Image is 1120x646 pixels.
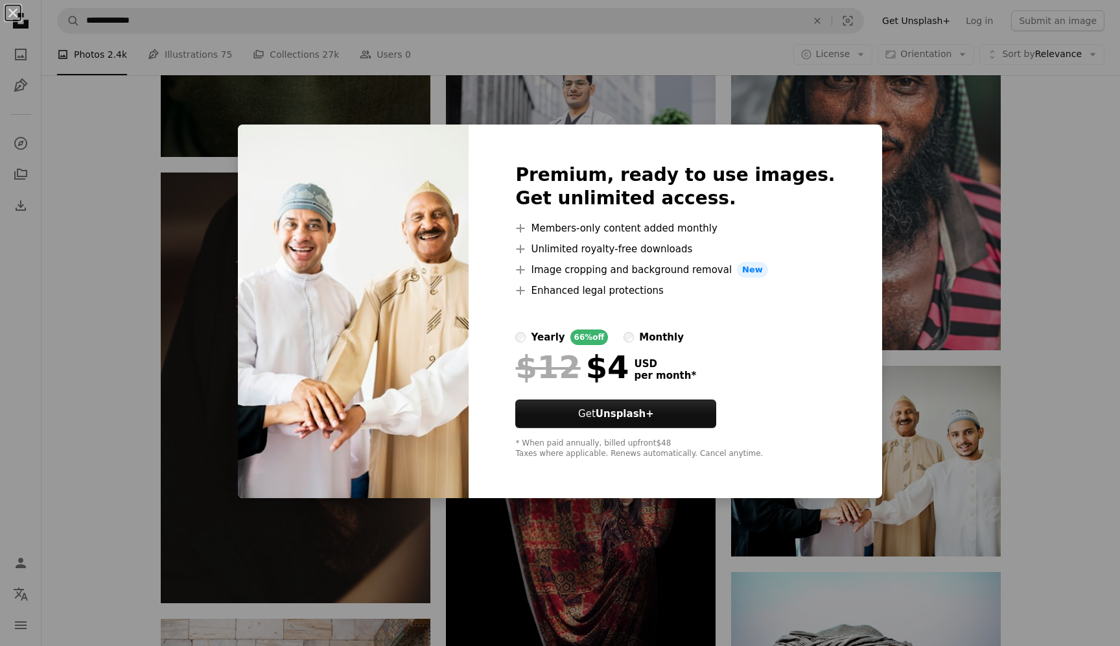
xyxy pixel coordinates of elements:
button: GetUnsplash+ [515,400,716,428]
div: * When paid annually, billed upfront $48 Taxes where applicable. Renews automatically. Cancel any... [515,438,835,459]
li: Image cropping and background removal [515,262,835,278]
img: premium_photo-1722168027615-ce1e582373ad [238,125,469,498]
span: USD [634,358,696,370]
input: yearly66%off [515,332,526,342]
div: monthly [639,329,684,345]
strong: Unsplash+ [596,408,654,420]
h2: Premium, ready to use images. Get unlimited access. [515,163,835,210]
li: Unlimited royalty-free downloads [515,241,835,257]
div: 66% off [570,329,609,345]
li: Members-only content added monthly [515,221,835,236]
div: yearly [531,329,565,345]
span: $12 [515,350,580,384]
div: $4 [515,350,629,384]
input: monthly [624,332,634,342]
li: Enhanced legal protections [515,283,835,298]
span: New [737,262,768,278]
span: per month * [634,370,696,381]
